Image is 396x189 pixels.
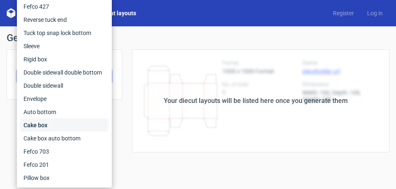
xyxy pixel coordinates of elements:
div: Double sidewall [20,79,108,92]
div: Cake box auto bottom [20,132,108,145]
div: Reverse tuck end [20,13,108,26]
div: Your diecut layouts will be listed here once you generate them [164,96,348,106]
div: Auto bottom [20,105,108,119]
div: Pillow box [20,171,108,184]
a: Diecut layouts [92,9,143,17]
a: Log in [361,9,389,17]
div: Cake box [20,119,108,132]
div: Tuck top snap lock bottom [20,26,108,40]
div: Double sidewall double bottom [20,66,108,79]
a: Register [326,9,361,17]
div: Fefco 201 [20,158,108,171]
div: Rigid box [20,53,108,66]
div: Sleeve [20,40,108,53]
div: Envelope [20,92,108,105]
div: Fefco 703 [20,145,108,158]
h1: Generate new layout [7,33,389,43]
